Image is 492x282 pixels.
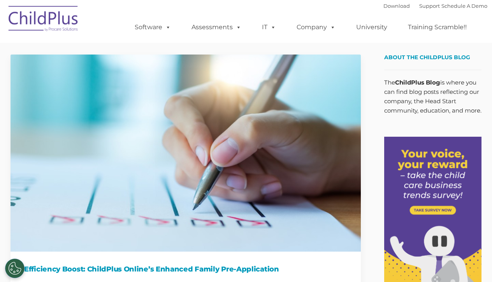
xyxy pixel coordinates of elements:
strong: ChildPlus Blog [395,79,440,86]
a: Support [419,3,440,9]
button: Cookies Settings [5,259,25,278]
a: IT [254,19,284,35]
a: Download [383,3,410,9]
span: About the ChildPlus Blog [384,54,470,61]
a: Schedule A Demo [441,3,487,9]
img: ChildPlus by Procare Solutions [5,0,83,39]
img: Efficiency Boost: ChildPlus Online's Enhanced Family Pre-Application Process - Streamlining Appli... [11,55,361,252]
h1: Efficiency Boost: ChildPlus Online’s Enhanced Family Pre-Application [24,263,347,275]
a: Assessments [184,19,249,35]
a: Training Scramble!! [400,19,474,35]
a: University [348,19,395,35]
a: Company [289,19,343,35]
a: Software [127,19,179,35]
font: | [383,3,487,9]
p: The is where you can find blog posts reflecting our company, the Head Start community, education,... [384,78,481,115]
